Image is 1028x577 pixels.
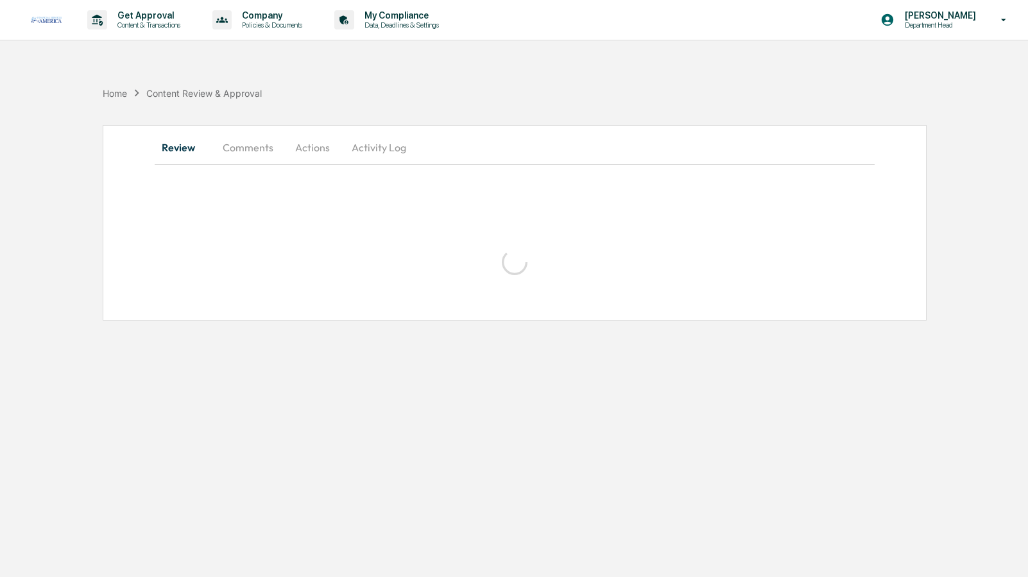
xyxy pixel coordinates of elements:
[232,21,309,29] p: Policies & Documents
[232,10,309,21] p: Company
[155,132,874,163] div: secondary tabs example
[895,10,982,21] p: [PERSON_NAME]
[146,88,262,99] div: Content Review & Approval
[354,21,445,29] p: Data, Deadlines & Settings
[354,10,445,21] p: My Compliance
[284,132,341,163] button: Actions
[103,88,127,99] div: Home
[155,132,212,163] button: Review
[212,132,284,163] button: Comments
[107,10,187,21] p: Get Approval
[341,132,416,163] button: Activity Log
[107,21,187,29] p: Content & Transactions
[895,21,982,29] p: Department Head
[31,17,62,22] img: logo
